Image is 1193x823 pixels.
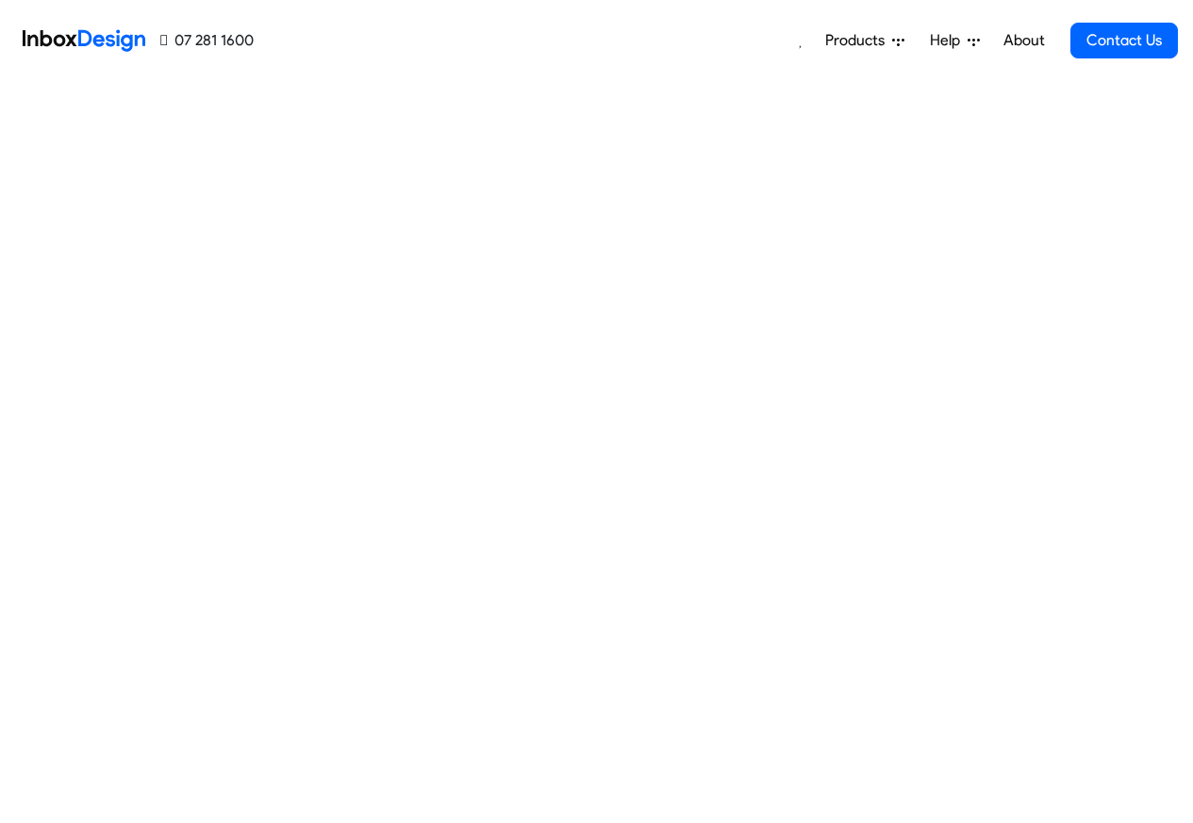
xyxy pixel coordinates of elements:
span: Help [930,29,968,52]
a: Contact Us [1070,23,1178,58]
a: 07 281 1600 [160,29,254,52]
a: Products [818,22,912,59]
a: About [998,22,1050,59]
a: Help [922,22,987,59]
span: Products [825,29,892,52]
